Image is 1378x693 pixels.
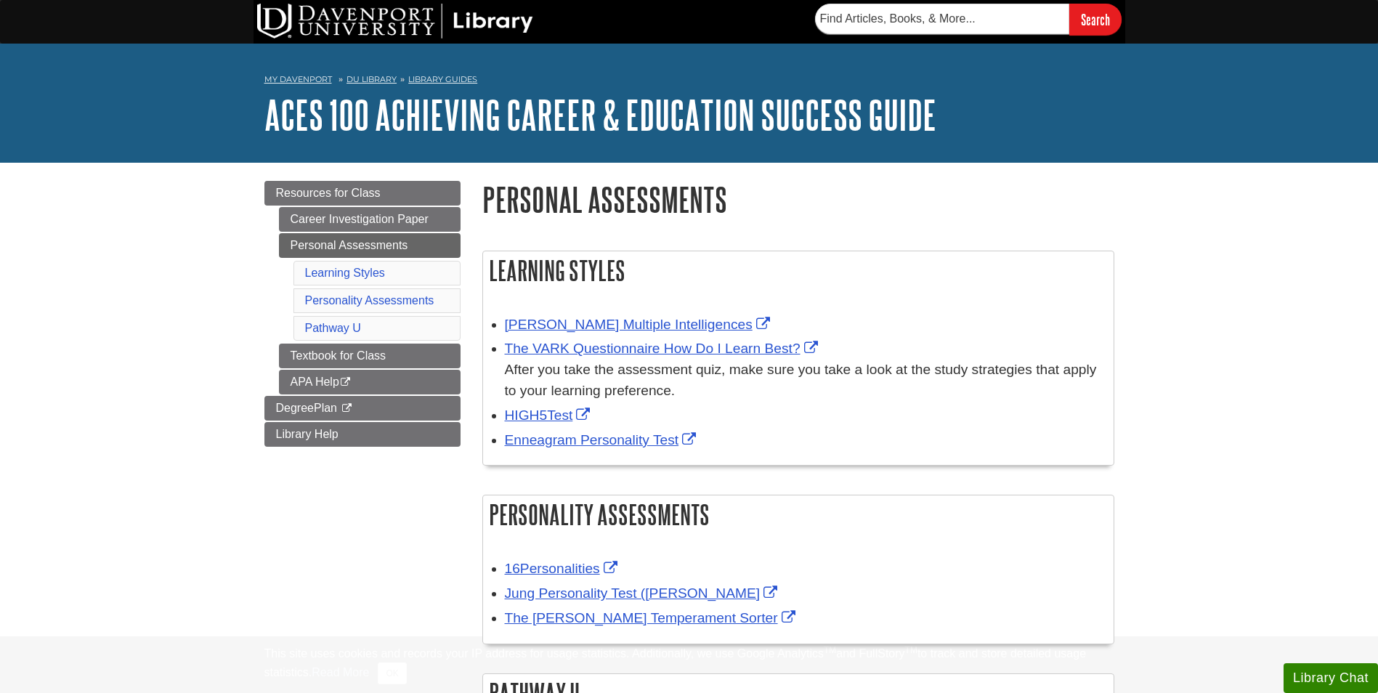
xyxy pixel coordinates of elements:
a: Library Help [264,422,461,447]
form: Searches DU Library's articles, books, and more [815,4,1122,35]
a: ACES 100 Achieving Career & Education Success Guide [264,92,936,137]
a: DegreePlan [264,396,461,421]
nav: breadcrumb [264,70,1114,93]
a: Pathway U [305,322,361,334]
a: Learning Styles [305,267,385,279]
a: Library Guides [408,74,477,84]
div: Guide Page Menu [264,181,461,447]
a: Textbook for Class [279,344,461,368]
span: DegreePlan [276,402,338,414]
h2: Learning Styles [483,251,1114,290]
a: Link opens in new window [505,317,774,332]
button: Close [378,662,406,684]
span: Resources for Class [276,187,381,199]
a: Link opens in new window [505,561,621,576]
i: This link opens in a new window [339,378,352,387]
a: Resources for Class [264,181,461,206]
a: Link opens in new window [505,585,782,601]
span: Library Help [276,428,339,440]
a: Personality Assessments [305,294,434,307]
a: Link opens in new window [505,408,594,423]
a: Career Investigation Paper [279,207,461,232]
a: Link opens in new window [505,432,700,447]
a: DU Library [346,74,397,84]
a: Link opens in new window [505,341,822,356]
a: Personal Assessments [279,233,461,258]
a: Read More [312,666,369,678]
i: This link opens in a new window [340,404,352,413]
a: APA Help [279,370,461,394]
img: DU Library [257,4,533,38]
input: Search [1069,4,1122,35]
a: My Davenport [264,73,332,86]
a: Link opens in new window [505,610,799,625]
h1: Personal Assessments [482,181,1114,218]
div: After you take the assessment quiz, make sure you take a look at the study strategies that apply ... [505,360,1106,402]
h2: Personality Assessments [483,495,1114,534]
div: This site uses cookies and records your IP address for usage statistics. Additionally, we use Goo... [264,645,1114,684]
button: Library Chat [1284,663,1378,693]
input: Find Articles, Books, & More... [815,4,1069,34]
